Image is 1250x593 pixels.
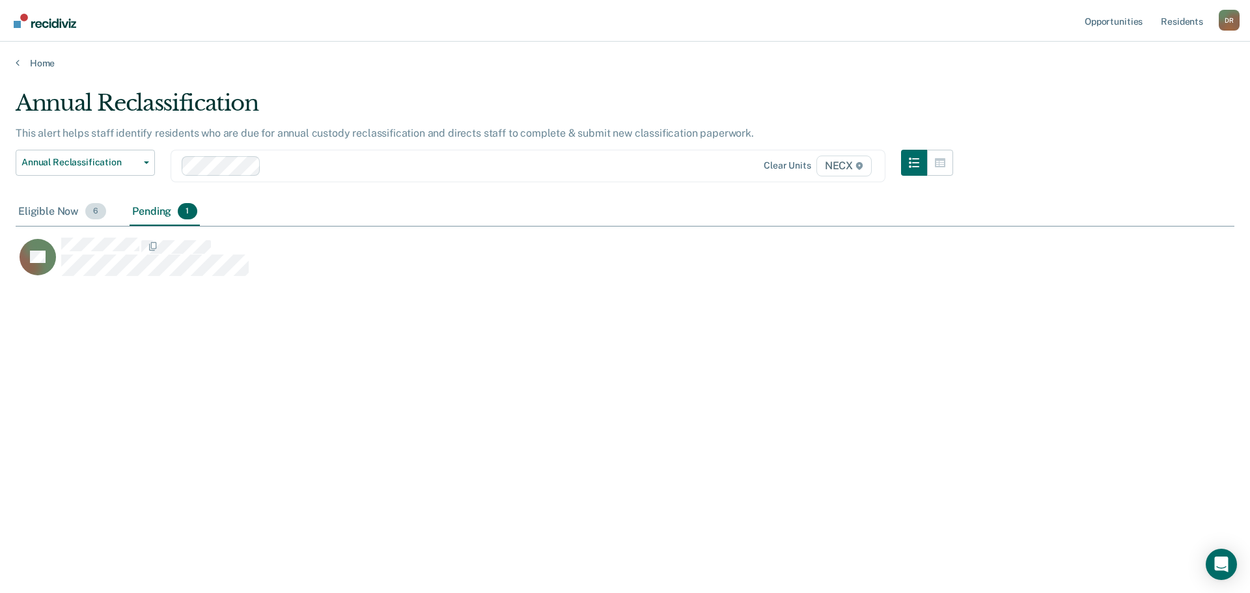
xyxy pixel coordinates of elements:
[16,127,754,139] p: This alert helps staff identify residents who are due for annual custody reclassification and dir...
[178,203,197,220] span: 1
[1206,549,1237,580] div: Open Intercom Messenger
[764,160,811,171] div: Clear units
[1219,10,1240,31] div: D R
[16,150,155,176] button: Annual Reclassification
[85,203,106,220] span: 6
[1219,10,1240,31] button: Profile dropdown button
[16,198,109,227] div: Eligible Now6
[21,157,139,168] span: Annual Reclassification
[130,198,199,227] div: Pending1
[16,237,1082,289] div: CaseloadOpportunityCell-00214152
[16,90,953,127] div: Annual Reclassification
[816,156,872,176] span: NECX
[16,57,1234,69] a: Home
[14,14,76,28] img: Recidiviz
